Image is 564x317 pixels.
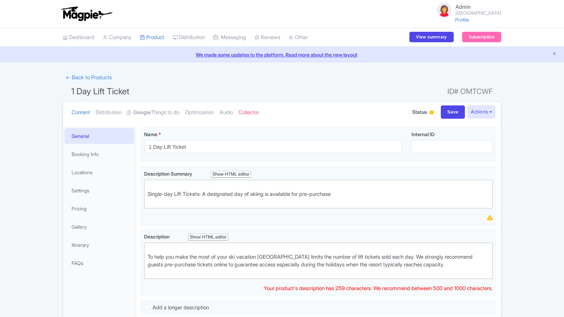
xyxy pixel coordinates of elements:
a: Subscription [462,32,501,42]
a: Distribution [96,102,121,124]
a: Audio [220,102,233,124]
a: Messaging [213,28,246,47]
a: Distribution [173,28,205,47]
span: Internal ID [411,131,435,137]
div: Single-day Lift Tickets: A designated day of skiing is available for pre-purchase [148,182,489,206]
span: Status [412,108,427,116]
a: View summary [409,32,453,42]
div: Your product's description has 259 characters. We recommend between 500 and 1000 characters. [264,285,493,293]
div: To help you make the most of your ski vacation [GEOGRAPHIC_DATA] limits the number of lift ticket... [148,245,489,277]
button: Actions [468,105,495,118]
a: Other [289,28,308,47]
a: ← Back to Products [63,71,114,84]
a: We made some updates to the platform. Read more about the new layout [4,51,560,58]
div: Show HTML editor [211,171,251,178]
a: Profile [455,17,469,23]
span: Admin [455,3,470,10]
a: Gallery [65,219,134,235]
a: Itinerary [65,237,134,253]
button: Close announcement [552,50,557,58]
span: Description Summary [144,171,193,177]
small: [GEOGRAPHIC_DATA] [455,11,501,15]
img: avatar_key_member-9c1dde93af8b07d7383eb8b5fb890c87.png [436,1,453,18]
a: FAQs [65,255,134,271]
a: Locations [65,164,134,180]
a: Booking Info [65,146,134,162]
a: Dashboard [63,28,94,47]
strong: Google [133,109,151,117]
div: Building [428,108,435,118]
a: Settings [65,183,134,198]
a: Reviews [254,28,280,47]
span: Description [144,234,171,239]
span: Add a longer description [153,304,209,311]
span: ID# OMTCWF [447,84,493,98]
span: Name [144,131,157,137]
a: Collector [238,102,259,124]
a: Content [72,102,90,124]
a: Company [103,28,132,47]
div: Show HTML editor [188,234,228,241]
img: logo-ab69f6fb50320c5b225c76a69d11143b.png [59,6,113,21]
a: Optimization [185,102,214,124]
span: 1 Day Lift Ticket [71,86,129,96]
a: Product [140,28,164,47]
a: Pricing [65,201,134,216]
a: General [65,128,134,144]
a: GoogleThings to do [127,102,179,124]
input: Save [441,105,465,119]
a: Admin [GEOGRAPHIC_DATA] [432,1,501,18]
